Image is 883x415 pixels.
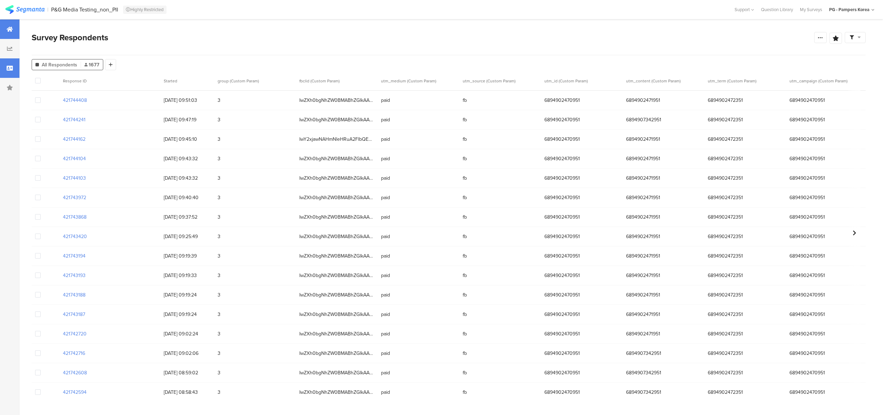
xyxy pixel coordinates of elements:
[164,194,211,201] span: [DATE] 09:40:40
[123,6,167,14] div: Highly Restricted
[708,311,783,318] span: 6894902472351
[463,155,537,162] span: fb
[381,97,456,104] span: paid
[463,233,537,240] span: fb
[63,311,85,318] section: 421743187
[164,291,211,299] span: [DATE] 09:19:24
[626,155,701,162] span: 6894902471951
[544,233,619,240] span: 6894902470951
[463,350,537,357] span: fb
[5,5,44,14] img: segmanta logo
[63,97,87,104] section: 421744408
[381,174,456,182] span: paid
[708,350,783,357] span: 6894902472351
[381,369,456,376] span: paid
[164,389,211,396] span: [DATE] 08:58:43
[299,252,374,260] span: IwZXh0bgNhZW0BMABhZGlkAAAGRZmOaR8BHvETHhFMI2zTmpykjshpGVLzz4yVg-UjEUVsO26lxRiPlR_QQ34XTQhOn2og_ae...
[544,78,588,84] span: utm_id (Custom Param)
[218,252,292,260] span: 3
[164,272,211,279] span: [DATE] 09:19:33
[789,252,864,260] span: 6894902470951
[63,116,86,123] section: 421744241
[735,4,754,15] div: Support
[381,116,456,123] span: paid
[218,213,292,221] span: 3
[299,136,374,143] span: IwY2xjawNAHmNleHRuA2FlbQEwAGFkaWQAAAZFmY5pHwEeldQTEqi8QJ3XvIZjmRl95aYFsLIIWqlq3VNMJXtz1q1pCLn9Ptn...
[164,252,211,260] span: [DATE] 09:19:39
[758,6,796,13] a: Question Library
[463,213,537,221] span: fb
[544,155,619,162] span: 6894902470951
[63,330,87,337] section: 421742720
[544,194,619,201] span: 6894902470951
[708,97,783,104] span: 6894902472351
[829,6,869,13] div: PG - Pampers Korea
[218,233,292,240] span: 3
[32,31,108,44] span: Survey Respondents
[626,136,701,143] span: 6894902471951
[218,174,292,182] span: 3
[544,330,619,337] span: 6894902470951
[626,291,701,299] span: 6894902471951
[463,97,537,104] span: fb
[463,311,537,318] span: fb
[626,389,701,396] span: 6894907342951
[63,252,86,260] section: 421743194
[789,174,864,182] span: 6894902470951
[299,116,374,123] span: IwZXh0bgNhZW0BMABhZGlkAAAGRZmOWX8BHnr7Swa4N-nniK9ylvjcS20Kept_UiW_vPnDrarAna7nQ-STrjvTmFFkCtXV_ae...
[164,97,211,104] span: [DATE] 09:51:03
[626,97,701,104] span: 6894902471951
[708,174,783,182] span: 6894902472351
[626,78,681,84] span: utm_content (Custom Param)
[544,369,619,376] span: 6894902470951
[51,6,118,13] div: P&G Media Testing_non_PII
[626,311,701,318] span: 6894902471951
[63,233,87,240] section: 421743420
[164,311,211,318] span: [DATE] 09:19:24
[299,233,374,240] span: IwZXh0bgNhZW0BMABhZGlkAAAGRZmOaR8BHgnz3M4kcp9fWIiA7eXWgBe_iJohR-IxUG2ULTna0xnHqbcKm_CGY28pbZD8_ae...
[789,155,864,162] span: 6894902470951
[544,213,619,221] span: 6894902470951
[789,194,864,201] span: 6894902470951
[218,78,259,84] span: group (Custom Param)
[789,389,864,396] span: 6894902470951
[708,389,783,396] span: 6894902472351
[299,291,374,299] span: IwZXh0bgNhZW0BMABhZGlkAAAGRZmOaR8BHvETHhFMI2zTmpykjshpGVLzz4yVg-UjEUVsO26lxRiPlR_QQ34XTQhOn2og_ae...
[218,136,292,143] span: 3
[626,233,701,240] span: 6894902471951
[63,291,86,299] section: 421743188
[626,213,701,221] span: 6894902471951
[164,350,211,357] span: [DATE] 09:02:06
[218,272,292,279] span: 3
[789,136,864,143] span: 6894902470951
[626,116,701,123] span: 6894907342951
[544,97,619,104] span: 6894902470951
[164,233,211,240] span: [DATE] 09:25:49
[544,311,619,318] span: 6894902470951
[299,174,374,182] span: IwZXh0bgNhZW0BMABhZGlkAAAGRZmOaR8BHpXUExKovECd17yGY5kZfeWmBbCyCFqpat1TTCV7c9ataQi5_T7Z2gxbyBb9_ae...
[544,350,619,357] span: 6894902470951
[164,330,211,337] span: [DATE] 09:02:24
[463,78,516,84] span: utm_source (Custom Param)
[796,6,826,13] a: My Surveys
[218,194,292,201] span: 3
[708,291,783,299] span: 6894902472351
[164,174,211,182] span: [DATE] 09:43:32
[463,272,537,279] span: fb
[463,136,537,143] span: fb
[463,389,537,396] span: fb
[299,194,374,201] span: IwZXh0bgNhZW0BMABhZGlkAAAGRZmOaR8BHrXauqwMGGY4PodNCeqBPcuoN-7ioU2Iuv1qsp4qTdSkZTDhbd_0xBf2oEGH_ae...
[381,233,456,240] span: paid
[63,194,86,201] section: 421743972
[544,272,619,279] span: 6894902470951
[381,311,456,318] span: paid
[708,213,783,221] span: 6894902472351
[708,233,783,240] span: 6894902472351
[789,330,864,337] span: 6894902470951
[463,194,537,201] span: fb
[84,61,99,68] span: 1677
[63,350,85,357] section: 421742716
[63,213,87,221] section: 421743868
[218,330,292,337] span: 3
